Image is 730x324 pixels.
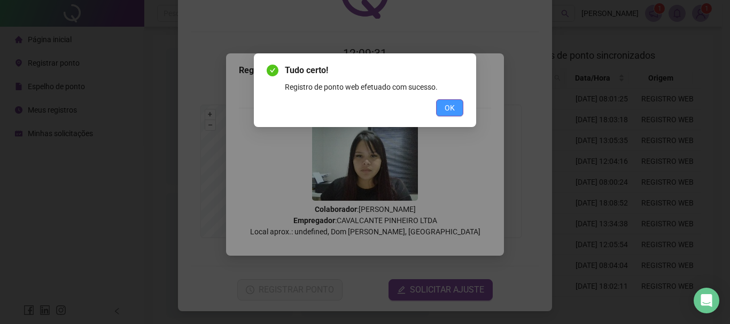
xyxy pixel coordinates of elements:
[267,65,278,76] span: check-circle
[285,64,463,77] span: Tudo certo!
[694,288,719,313] div: Open Intercom Messenger
[445,102,455,114] span: OK
[436,99,463,116] button: OK
[285,81,463,93] div: Registro de ponto web efetuado com sucesso.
